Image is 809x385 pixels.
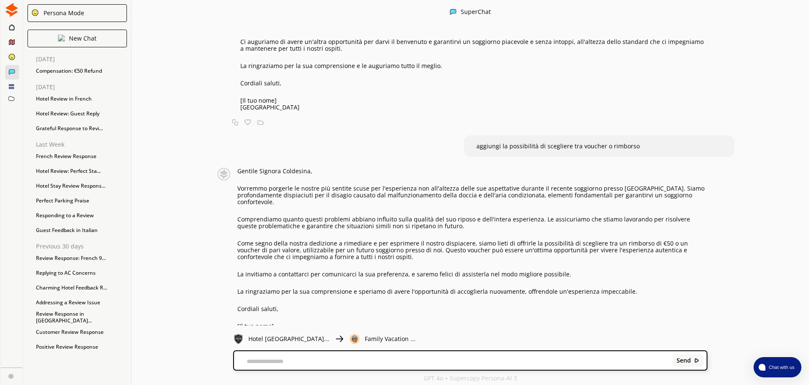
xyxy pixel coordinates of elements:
[215,168,233,180] img: Close
[32,296,131,309] div: Addressing a Review Issue
[32,165,131,177] div: Hotel Review: Perfect Sta...
[58,35,65,41] img: Close
[36,243,131,250] p: Previous 30 days
[754,357,801,377] button: atlas-launcher
[36,84,131,90] p: [DATE]
[365,336,416,342] p: Family Vacation ...
[334,334,344,344] img: Close
[237,168,707,175] p: Gentile Signora Coldesina,
[248,336,329,342] p: Hotel [GEOGRAPHIC_DATA]...
[237,216,707,229] p: Comprendiamo quanto questi problemi abbiano influito sulla qualità del suo riposo e dell'intera e...
[237,306,707,312] p: Cordiali saluti,
[32,281,131,294] div: Charming Hotel Feedback R...
[32,209,131,222] div: Responding to a Review
[237,240,707,260] p: Come segno della nostra dedizione a rimediare e per esprimere il nostro dispiacere, siamo lieti d...
[233,334,243,344] img: Close
[677,357,691,364] b: Send
[257,119,264,126] img: Save
[32,355,131,368] div: Responding to Feedback
[240,97,707,104] p: [Il tuo nome]
[424,375,517,382] p: GPT 4o + Supercopy Persona-AI 3
[36,141,131,148] p: Last Week
[36,56,131,63] p: [DATE]
[450,8,457,15] img: Close
[1,368,22,382] a: Close
[5,3,19,17] img: Close
[32,194,131,207] div: Perfect Parking Praise
[41,10,84,16] div: Persona Mode
[69,35,96,42] p: New Chat
[461,8,491,16] div: SuperChat
[32,252,131,265] div: Review Response: French 9...
[240,38,707,52] p: Ci auguriamo di avere un'altra opportunità per darvi il benvenuto e garantirvi un soggiorno piace...
[32,180,131,192] div: Hotel Stay Review Respons...
[237,185,707,205] p: Vorremmo porgerle le nostre più sentite scuse per l'esperienza non all'altezza delle sue aspettat...
[237,271,707,278] p: La invitiamo a contattarci per comunicarci la sua preferenza, e saremo felici di assisterla nel m...
[476,142,640,150] span: aggiungi la possibilità di scegliere tra voucher o rimborso
[32,107,131,120] div: Hotel Review: Guest Reply
[694,358,700,363] img: Close
[245,119,251,126] img: Favorite
[32,122,131,135] div: Grateful Response to Revi...
[32,224,131,237] div: Guest Feedback in Italian
[240,80,707,87] p: Cordiali saluti,
[31,9,39,16] img: Close
[349,334,360,344] img: Close
[237,288,707,295] p: La ringraziamo per la sua comprensione e speriamo di avere l'opportunità di accoglierla nuovament...
[32,311,131,324] div: Review Response in [GEOGRAPHIC_DATA]...
[237,323,707,330] p: [Il tuo nome]
[240,104,707,111] p: [GEOGRAPHIC_DATA]
[32,326,131,339] div: Customer Review Response
[8,374,14,379] img: Close
[32,267,131,279] div: Replying to AC Concerns
[32,341,131,353] div: Positive Review Response
[32,150,131,163] div: French Review Response
[232,119,238,126] img: Copy
[32,65,131,77] div: Compensation: €50 Refund
[32,93,131,105] div: Hotel Review in French
[765,364,796,371] span: Chat with us
[240,63,707,69] p: La ringraziamo per la sua comprensione e le auguriamo tutto il meglio.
